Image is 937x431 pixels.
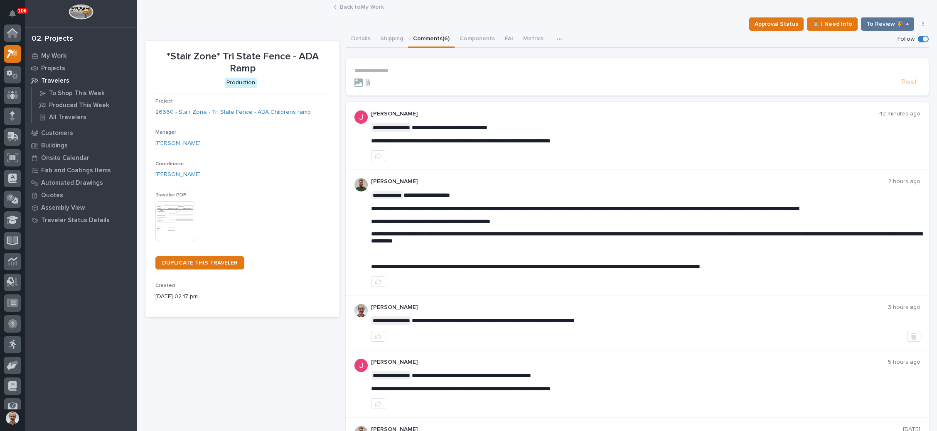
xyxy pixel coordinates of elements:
[155,193,186,198] span: Traveler PDF
[41,130,73,137] p: Customers
[898,78,920,87] button: Post
[155,99,173,104] span: Project
[41,65,65,72] p: Projects
[41,52,66,60] p: My Work
[25,127,137,139] a: Customers
[901,78,917,87] span: Post
[155,170,201,179] a: [PERSON_NAME]
[371,276,385,287] button: like this post
[25,152,137,164] a: Onsite Calendar
[155,130,176,135] span: Manager
[155,51,330,75] p: *Stair Zone* Tri State Fence - ADA Ramp
[155,139,201,148] a: [PERSON_NAME]
[41,154,89,162] p: Onsite Calendar
[25,164,137,176] a: Fab and Coatings Items
[155,283,175,288] span: Created
[888,178,920,185] p: 2 hours ago
[32,99,137,111] a: Produced This Week
[225,78,257,88] div: Production
[354,178,368,191] img: AATXAJw4slNr5ea0WduZQVIpKGhdapBAGQ9xVsOeEvl5=s96-c
[41,167,111,174] p: Fab and Coatings Items
[41,77,69,85] p: Travelers
[375,31,408,48] button: Shipping
[371,331,385,342] button: like this post
[866,19,909,29] span: To Review 👨‍🏭 →
[25,49,137,62] a: My Work
[371,110,879,118] p: [PERSON_NAME]
[807,17,858,31] button: ⏳ I Need Info
[41,204,85,212] p: Assembly View
[41,192,63,199] p: Quotes
[41,179,103,187] p: Automated Drawings
[898,36,915,43] p: Follow
[518,31,548,48] button: Metrics
[25,74,137,87] a: Travelers
[354,304,368,317] img: AOh14GhUnP333BqRmXh-vZ-TpYZQaFVsuOFmGre8SRZf2A=s96-c
[155,256,244,269] a: DUPLICATE THIS TRAVELER
[354,110,368,124] img: ACg8ocI-SXp0KwvcdjE4ZoRMyLsZRSgZqnEZt9q_hAaElEsh-D-asw=s96-c
[41,217,110,224] p: Traveler Status Details
[69,4,93,20] img: Workspace Logo
[371,398,385,409] button: like this post
[408,31,455,48] button: Comments (6)
[346,31,375,48] button: Details
[155,162,184,167] span: Coordinator
[354,359,368,372] img: ACg8ocI-SXp0KwvcdjE4ZoRMyLsZRSgZqnEZt9q_hAaElEsh-D-asw=s96-c
[4,5,21,22] button: Notifications
[49,90,105,97] p: To Shop This Week
[49,114,86,121] p: All Travelers
[41,142,68,149] p: Buildings
[155,108,311,117] a: 26660 - Stair Zone - Tri State Fence - ADA Childrens ramp
[371,178,888,185] p: [PERSON_NAME]
[861,17,914,31] button: To Review 👨‍🏭 →
[888,304,920,311] p: 3 hours ago
[371,150,385,161] button: like this post
[907,331,920,342] button: Delete post
[25,176,137,189] a: Automated Drawings
[32,87,137,99] a: To Shop This Week
[812,19,852,29] span: ⏳ I Need Info
[371,359,888,366] p: [PERSON_NAME]
[18,8,27,14] p: 106
[155,292,330,301] p: [DATE] 02:17 pm
[888,359,920,366] p: 5 hours ago
[49,102,109,109] p: Produced This Week
[500,31,518,48] button: FAI
[10,10,21,23] div: Notifications106
[25,62,137,74] a: Projects
[25,214,137,226] a: Traveler Status Details
[25,201,137,214] a: Assembly View
[4,409,21,427] button: users-avatar
[749,17,804,31] button: Approval Status
[32,111,137,123] a: All Travelers
[25,139,137,152] a: Buildings
[371,304,888,311] p: [PERSON_NAME]
[32,34,73,44] div: 02. Projects
[755,19,798,29] span: Approval Status
[340,2,384,11] a: Back toMy Work
[25,189,137,201] a: Quotes
[879,110,920,118] p: 42 minutes ago
[455,31,500,48] button: Components
[162,260,238,266] span: DUPLICATE THIS TRAVELER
